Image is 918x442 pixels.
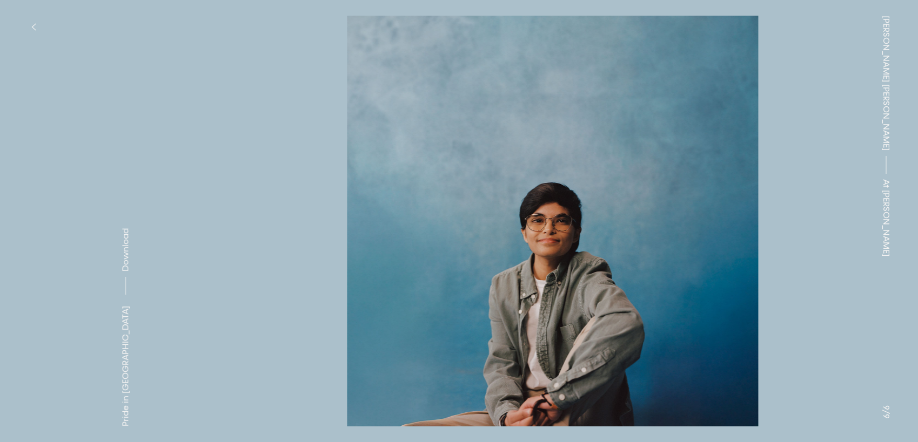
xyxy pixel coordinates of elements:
[119,228,132,300] button: Download asset
[120,228,131,271] span: Download
[880,179,893,256] span: At [PERSON_NAME]
[119,306,132,426] div: Pride in [GEOGRAPHIC_DATA]
[880,16,893,151] a: [PERSON_NAME] [PERSON_NAME]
